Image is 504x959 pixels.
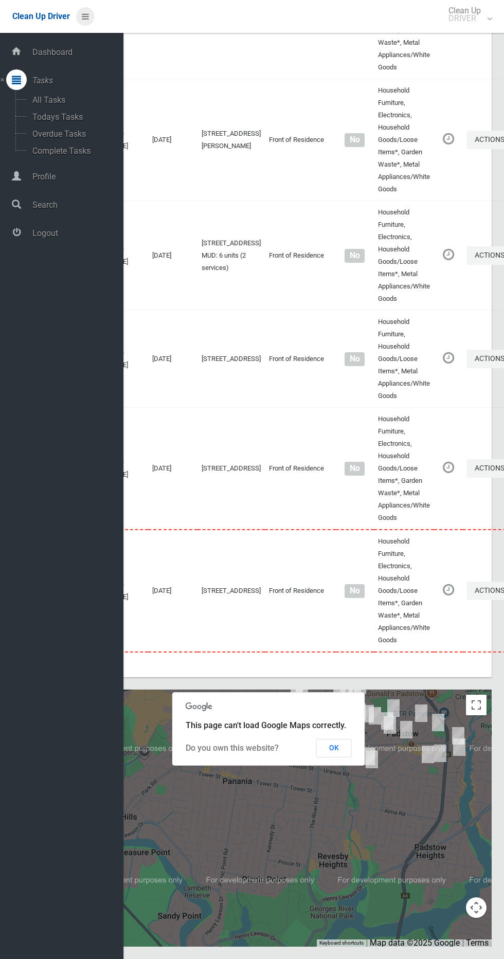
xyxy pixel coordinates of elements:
[197,311,265,408] td: [STREET_ADDRESS]
[383,695,404,721] div: 58 Cahors Road, PADSTOW NSW 2211<br>Status : AssignedToRoute<br><a href="/driver/booking/480484/c...
[443,132,454,146] i: Booking awaiting collection. Mark as collected or report issues to complete task.
[197,201,265,311] td: [STREET_ADDRESS] MUD: 6 units (2 services)
[265,79,336,201] td: Front of Residence
[466,695,487,715] button: Toggle fullscreen view
[448,723,469,749] div: 18 Meager Avenue, PADSTOW NSW 2211<br>Status : AssignedToRoute<br><a href="/driver/booking/481592...
[466,938,489,948] a: Terms (opens in new tab)
[345,133,365,147] span: No
[340,355,370,364] h4: Normal sized
[449,734,470,760] div: 19 Truro Parade, PADSTOW NSW 2211<br>Status : AssignedToRoute<br><a href="/driver/booking/481752/...
[428,710,448,735] div: 23A Banks Street, PADSTOW NSW 2211<br>Status : AssignedToRoute<br><a href="/driver/booking/481236...
[443,248,454,261] i: Booking awaiting collection. Mark as collected or report issues to complete task.
[29,146,115,156] span: Complete Tasks
[430,740,451,766] div: 31 Astley Avenue, PADSTOW NSW 2211<br>Status : AssignedToRoute<br><a href="/driver/booking/481001...
[148,311,197,408] td: [DATE]
[370,938,460,948] span: Map data ©2025 Google
[411,700,431,726] div: 2/95 Iberia Street, PADSTOW NSW 2211<br>Status : AssignedToRoute<br><a href="/driver/booking/4816...
[340,251,370,260] h4: Normal sized
[265,311,336,408] td: Front of Residence
[345,352,365,366] span: No
[197,408,265,530] td: [STREET_ADDRESS]
[316,739,352,757] button: OK
[377,708,398,734] div: 6 Pyramid Avenue, PADSTOW NSW 2211<br>Status : AssignedToRoute<br><a href="/driver/booking/481636...
[365,703,385,729] div: 26 Cairo Avenue, PADSTOW NSW 2211<br>Status : AssignedToRoute<br><a href="/driver/booking/481163/...
[29,129,115,139] span: Overdue Tasks
[443,351,454,365] i: Booking awaiting collection. Mark as collected or report issues to complete task.
[340,464,370,473] h4: Normal sized
[148,201,197,311] td: [DATE]
[29,228,123,238] span: Logout
[29,200,123,210] span: Search
[12,11,70,21] span: Clean Up Driver
[148,530,197,652] td: [DATE]
[105,530,148,652] td: Zone [DATE]
[374,79,434,201] td: Household Furniture, Electronics, Household Goods/Loose Items*, Garden Waste*, Metal Appliances/W...
[319,939,364,947] button: Keyboard shortcuts
[29,172,123,182] span: Profile
[374,530,434,652] td: Household Furniture, Electronics, Household Goods/Loose Items*, Garden Waste*, Metal Appliances/W...
[29,76,123,85] span: Tasks
[265,408,336,530] td: Front of Residence
[340,587,370,595] h4: Normal sized
[29,95,115,105] span: All Tasks
[443,461,454,474] i: Booking awaiting collection. Mark as collected or report issues to complete task.
[197,530,265,652] td: [STREET_ADDRESS]
[466,897,487,918] button: Map camera controls
[340,136,370,144] h4: Normal sized
[396,717,417,743] div: 30 Alice Street, PADSTOW NSW 2211<br>Status : AssignedToRoute<br><a href="/driver/booking/482129/...
[186,743,279,753] a: Do you own this website?
[292,677,312,703] div: 95 Sherwood Street, REVESBY NSW 2212<br>Status : AssignedToRoute<br><a href="/driver/booking/4800...
[448,14,481,22] small: DRIVER
[418,741,438,767] div: 12 Astley Avenue, PADSTOW NSW 2211<br>Status : AssignedToRoute<br><a href="/driver/booking/482157...
[105,311,148,408] td: Zone [DATE]
[345,249,365,263] span: No
[358,744,379,769] div: 15 Baldwin Street, PADSTOW NSW 2211<br>Status : AssignedToRoute<br><a href="/driver/booking/47892...
[148,79,197,201] td: [DATE]
[197,79,265,201] td: [STREET_ADDRESS][PERSON_NAME]
[186,720,346,730] span: This page can't load Google Maps correctly.
[374,201,434,311] td: Household Furniture, Electronics, Household Goods/Loose Items*, Metal Appliances/White Goods
[265,201,336,311] td: Front of Residence
[12,9,70,24] a: Clean Up Driver
[362,747,382,772] div: 5 Baldwin Street, PADSTOW NSW 2211<br>Status : AssignedToRoute<br><a href="/driver/booking/478795...
[374,311,434,408] td: Household Furniture, Household Goods/Loose Items*, Metal Appliances/White Goods
[345,584,365,598] span: No
[345,462,365,476] span: No
[374,408,434,530] td: Household Furniture, Electronics, Household Goods/Loose Items*, Garden Waste*, Metal Appliances/W...
[105,408,148,530] td: Zone [DATE]
[357,701,378,727] div: 73 Doyle Road, REVESBY NSW 2212<br>Status : AssignedToRoute<br><a href="/driver/booking/478126/co...
[148,408,197,530] td: [DATE]
[380,712,400,738] div: 139 Arab Road, PADSTOW NSW 2211<br>Status : AssignedToRoute<br><a href="/driver/booking/481388/co...
[29,112,115,122] span: Todays Tasks
[443,7,491,22] span: Clean Up
[265,530,336,652] td: Front of Residence
[29,47,123,57] span: Dashboard
[443,583,454,596] i: Booking awaiting collection. Mark as collected or report issues to complete task.
[105,201,148,311] td: Zone [DATE]
[105,79,148,201] td: Zone [DATE]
